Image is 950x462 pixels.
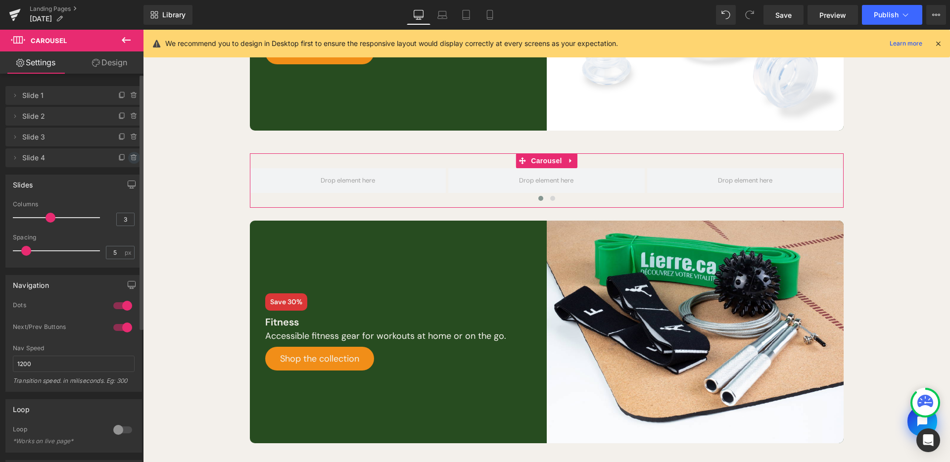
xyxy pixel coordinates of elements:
[13,234,135,241] div: Spacing
[13,345,135,352] div: Nav Speed
[407,5,430,25] a: Desktop
[122,264,164,281] span: Save 30%
[385,124,421,139] span: Carousel
[886,38,926,49] a: Learn more
[13,301,103,312] div: Dots
[122,317,231,341] a: Shop the collection
[22,107,105,126] span: Slide 2
[454,5,478,25] a: Tablet
[478,5,502,25] a: Mobile
[122,11,231,35] a: Shop the collection
[926,5,946,25] button: More
[807,5,858,25] a: Preview
[716,5,736,25] button: Undo
[74,51,145,74] a: Design
[13,323,103,333] div: Next/Prev Buttons
[125,249,133,256] span: px
[862,5,922,25] button: Publish
[22,86,105,105] span: Slide 1
[13,425,103,436] div: Loop
[740,5,760,25] button: Redo
[30,15,52,23] span: [DATE]
[13,438,102,445] div: *Works on live page*
[137,317,216,341] span: Shop the collection
[143,5,192,25] a: New Library
[165,38,618,49] p: We recommend you to design in Desktop first to ensure the responsive layout would display correct...
[30,5,143,13] a: Landing Pages
[430,5,454,25] a: Laptop
[775,10,792,20] span: Save
[22,128,105,146] span: Slide 3
[122,285,396,300] p: Fitness
[122,300,396,313] p: Accessible fitness gear for workouts at home or on the go.
[22,148,105,167] span: Slide 4
[13,175,33,189] div: Slides
[31,37,67,45] span: Carousel
[819,10,846,20] span: Preview
[916,428,940,452] div: Open Intercom Messenger
[162,10,186,19] span: Library
[422,124,434,139] a: Expand / Collapse
[13,201,135,208] div: Columns
[874,11,899,19] span: Publish
[13,276,49,289] div: Navigation
[137,11,216,35] span: Shop the collection
[13,400,30,414] div: Loop
[752,363,807,432] iframe: Tidio Chat
[13,377,135,391] div: Transition speed. in miliseconds. Eg: 300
